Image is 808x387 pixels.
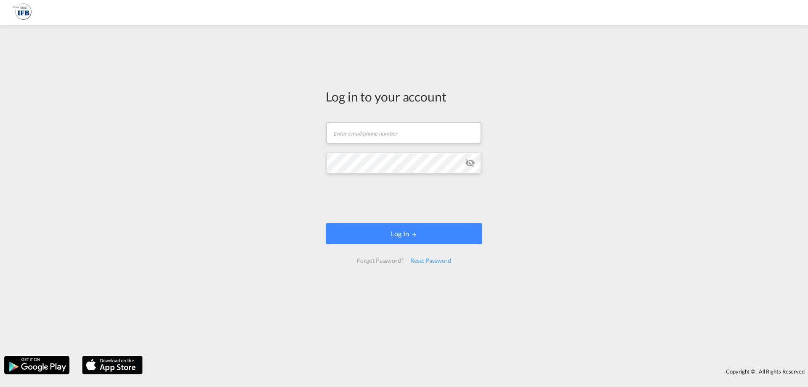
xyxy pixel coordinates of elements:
[407,253,454,268] div: Reset Password
[465,158,475,168] md-icon: icon-eye-off
[147,364,808,379] div: Copyright © . All Rights Reserved
[326,223,482,244] button: LOGIN
[353,253,407,268] div: Forgot Password?
[3,355,70,375] img: google.png
[13,3,32,22] img: 1f261f00256b11eeaf3d89493e6660f9.png
[327,122,481,143] input: Enter email/phone number
[340,182,468,215] iframe: reCAPTCHA
[81,355,144,375] img: apple.png
[326,88,482,105] div: Log in to your account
